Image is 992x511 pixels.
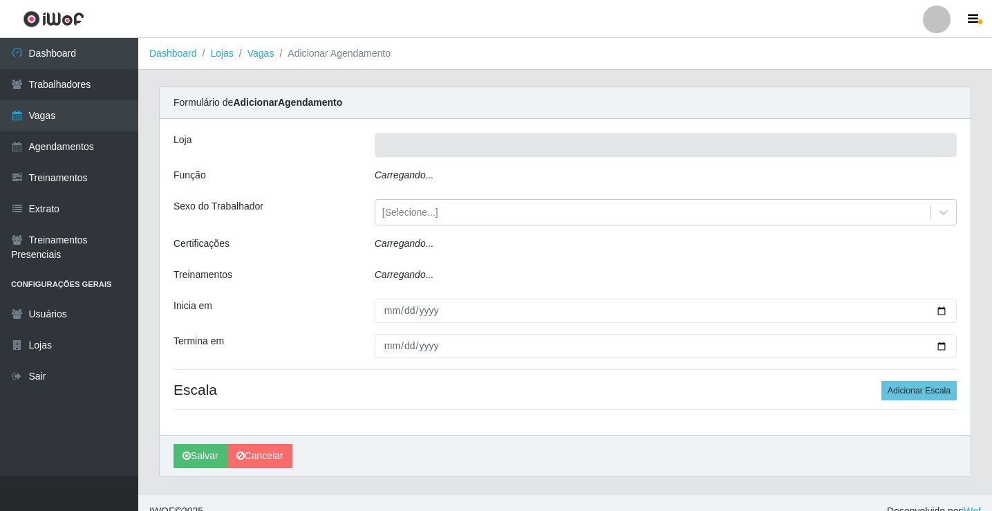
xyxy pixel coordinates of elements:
[375,238,434,249] i: Carregando...
[174,444,227,468] button: Salvar
[23,10,84,28] img: CoreUI Logo
[174,236,230,251] label: Certificações
[881,381,957,400] button: Adicionar Escala
[210,48,233,59] a: Lojas
[149,48,197,59] a: Dashboard
[174,381,957,398] h4: Escala
[247,48,274,59] a: Vagas
[233,97,342,108] strong: Adicionar Agendamento
[375,299,957,323] input: 00/00/0000
[375,269,434,280] i: Carregando...
[382,205,438,220] div: [Selecione...]
[174,268,232,282] label: Treinamentos
[375,169,434,180] i: Carregando...
[274,46,391,61] li: Adicionar Agendamento
[138,38,992,70] nav: breadcrumb
[174,168,206,183] label: Função
[227,444,292,468] a: Cancelar
[160,87,971,119] div: Formulário de
[174,299,212,313] label: Inicia em
[174,334,224,349] label: Termina em
[174,199,263,214] label: Sexo do Trabalhador
[174,133,191,147] label: Loja
[375,334,957,358] input: 00/00/0000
